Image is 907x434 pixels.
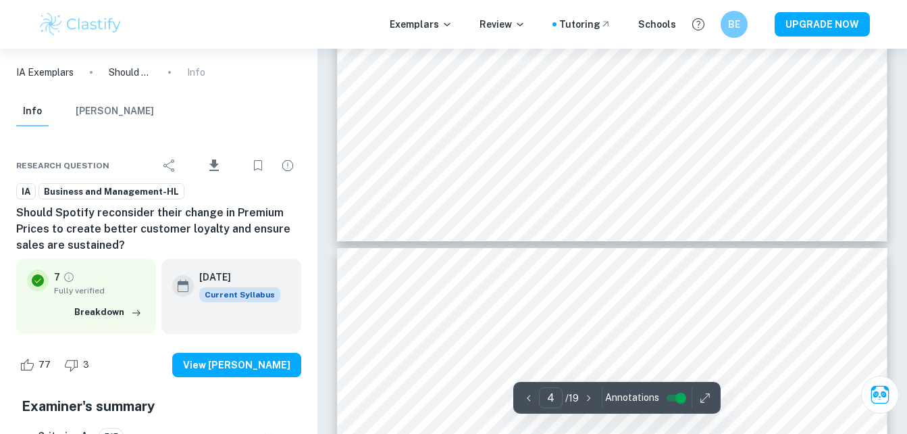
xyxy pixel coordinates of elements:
div: Like [16,354,58,376]
span: Fully verified [54,285,145,297]
span: IA [17,185,35,199]
a: IA [16,183,36,200]
span: Current Syllabus [199,287,280,302]
p: 7 [54,270,60,285]
button: UPGRADE NOW [775,12,870,37]
div: Bookmark [244,152,271,179]
p: Review [480,17,525,32]
div: Share [156,152,183,179]
a: Schools [638,17,676,32]
button: BE [721,11,748,38]
button: Help and Feedback [687,13,710,36]
a: Business and Management-HL [38,183,184,200]
span: 77 [31,358,58,372]
a: Grade fully verified [63,271,75,283]
div: Report issue [274,152,301,179]
span: Annotations [605,391,659,405]
h6: BE [726,17,742,32]
span: Business and Management-HL [39,185,184,199]
button: Info [16,97,49,126]
h6: Should Spotify reconsider their change in Premium Prices to create better customer loyalty and en... [16,205,301,254]
button: View [PERSON_NAME] [172,353,301,377]
p: / 19 [565,391,579,406]
a: Tutoring [559,17,611,32]
p: Info [187,65,205,80]
span: Research question [16,160,109,172]
p: Should Spotify reconsider their change in Premium Prices to create better customer loyalty and en... [109,65,152,80]
h5: Examiner's summary [22,396,296,416]
button: Ask Clai [861,376,899,414]
span: 3 [76,358,97,372]
div: Download [186,148,242,183]
button: Breakdown [71,302,145,322]
p: Exemplars [390,17,452,32]
div: Dislike [61,354,97,376]
h6: [DATE] [199,270,269,285]
a: IA Exemplars [16,65,74,80]
button: [PERSON_NAME] [76,97,154,126]
img: Clastify logo [38,11,124,38]
div: This exemplar is based on the current syllabus. Feel free to refer to it for inspiration/ideas wh... [199,287,280,302]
